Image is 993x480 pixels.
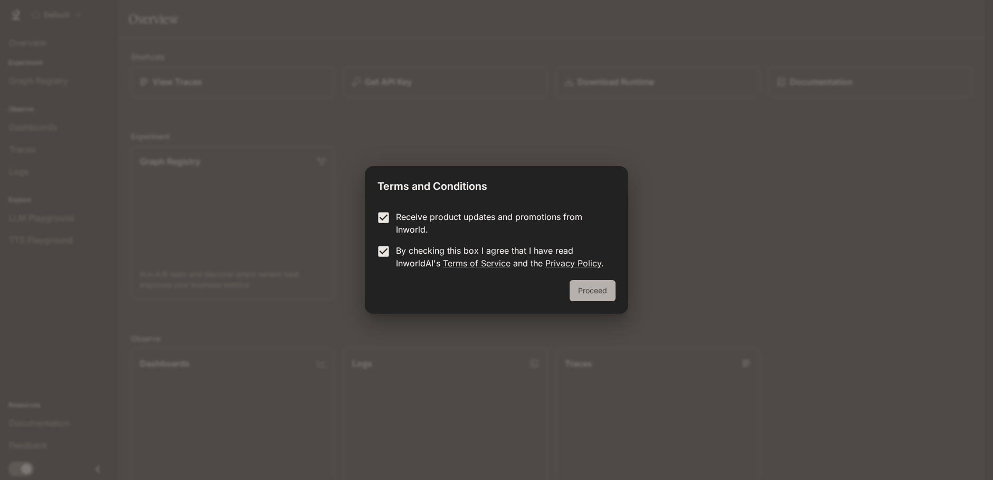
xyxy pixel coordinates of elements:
[365,166,628,202] h2: Terms and Conditions
[443,258,510,268] a: Terms of Service
[396,244,607,270] p: By checking this box I agree that I have read InworldAI's and the .
[545,258,601,268] a: Privacy Policy
[570,280,616,301] button: Proceed
[396,210,607,236] p: Receive product updates and promotions from Inworld.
